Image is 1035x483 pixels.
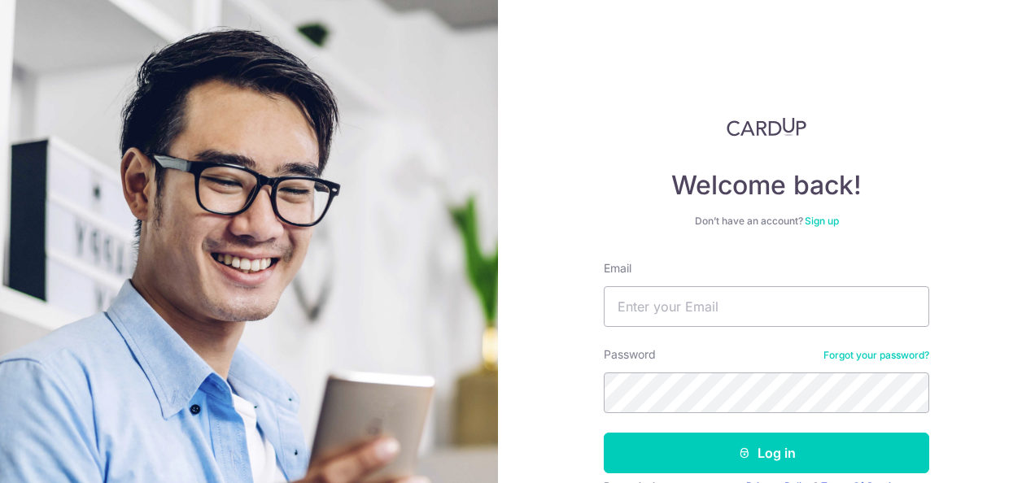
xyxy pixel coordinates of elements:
a: Forgot your password? [823,349,929,362]
label: Email [604,260,631,276]
div: Don’t have an account? [604,215,929,228]
h4: Welcome back! [604,169,929,202]
button: Log in [604,433,929,473]
img: CardUp Logo [727,117,806,137]
a: Sign up [805,215,839,227]
input: Enter your Email [604,286,929,327]
label: Password [604,346,656,363]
